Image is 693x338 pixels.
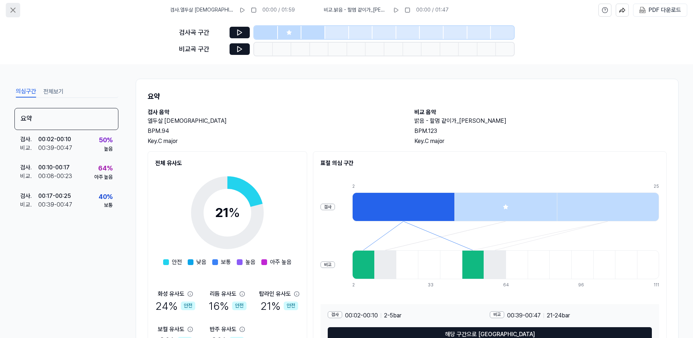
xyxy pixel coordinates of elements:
span: 낮음 [196,258,206,266]
span: 00:39 - 00:47 [507,311,541,320]
span: 아주 높음 [270,258,292,266]
div: 24 % [156,298,195,313]
span: % [228,205,240,220]
div: 00:10 - 00:17 [38,163,70,172]
div: 00:08 - 00:23 [38,172,72,181]
div: 검사 . [20,192,38,200]
div: 00:00 / 01:47 [416,6,449,14]
div: 64 [503,282,525,288]
div: 검사 . [20,163,38,172]
div: 40 % [99,192,113,202]
button: 의심구간 [16,86,36,97]
h2: 밝음 - 할멈 같이가_[PERSON_NAME] [414,117,667,125]
div: 검사 [321,204,335,211]
div: 00:17 - 00:25 [38,192,71,200]
div: 2 [352,183,454,190]
div: 안전 [181,302,195,310]
button: PDF 다운로드 [638,4,683,16]
img: share [619,7,626,13]
div: 보통 [104,202,113,209]
div: 비교 . [20,172,38,181]
h2: 열두살 [DEMOGRAPHIC_DATA] [148,117,400,125]
div: 검사 . [20,135,38,144]
span: 보통 [221,258,231,266]
div: 안전 [284,302,298,310]
img: PDF Download [639,7,646,13]
div: 리듬 유사도 [210,290,236,298]
div: Key. C major [414,137,667,146]
div: 보컬 유사도 [158,325,184,334]
h2: 검사 음악 [148,108,400,117]
div: 요약 [14,108,118,130]
div: 높음 [104,146,113,153]
span: 00:02 - 00:10 [345,311,378,320]
div: 00:00 / 01:59 [262,6,295,14]
svg: help [602,6,608,14]
button: 전체보기 [43,86,64,97]
div: 검사 [328,311,342,318]
span: 높음 [245,258,256,266]
div: 33 [428,282,450,288]
h2: 비교 음악 [414,108,667,117]
span: 비교 . 밝음 - 할멈 같이가_[PERSON_NAME] [324,6,387,14]
div: 25 [654,183,659,190]
div: 검사곡 구간 [179,27,225,38]
div: 111 [654,282,659,288]
div: 비교 . [20,200,38,209]
div: 비교곡 구간 [179,44,225,55]
div: BPM. 94 [148,127,400,135]
div: 아주 높음 [94,174,113,181]
span: 2 - 5 bar [384,311,401,320]
span: 안전 [172,258,182,266]
div: 16 % [209,298,247,313]
div: 비교 [321,261,335,268]
div: PDF 다운로드 [649,5,681,15]
span: 검사 . 열두살 [DEMOGRAPHIC_DATA] [170,6,234,14]
div: 2 [352,282,374,288]
h2: 표절 의심 구간 [321,159,659,168]
div: 비교 . [20,144,38,152]
div: 96 [578,282,600,288]
div: 반주 유사도 [210,325,236,334]
button: help [598,4,611,17]
div: 64 % [98,163,113,174]
h2: 전체 유사도 [155,159,300,168]
div: 21 % [261,298,298,313]
div: 00:02 - 00:10 [38,135,71,144]
div: 50 % [99,135,113,146]
div: 21 [215,203,240,222]
div: 비교 [490,311,504,318]
h1: 요약 [148,91,667,102]
div: 탑라인 유사도 [259,290,291,298]
div: 화성 유사도 [158,290,184,298]
span: 21 - 24 bar [547,311,570,320]
div: Key. C major [148,137,400,146]
div: 안전 [232,302,247,310]
div: 00:39 - 00:47 [38,200,72,209]
div: 00:39 - 00:47 [38,144,72,152]
div: BPM. 123 [414,127,667,135]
